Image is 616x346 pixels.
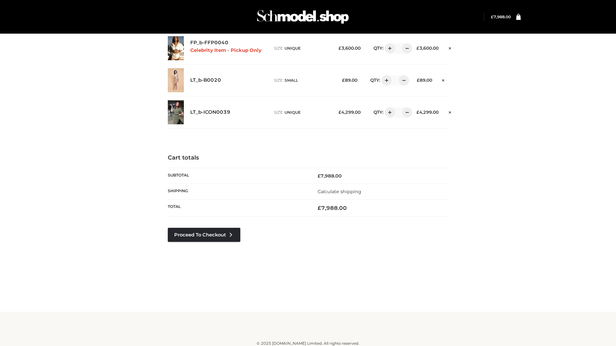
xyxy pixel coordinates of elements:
[417,78,420,83] span: £
[416,45,439,51] bdi: 3,600.00
[190,77,221,83] a: LT_b-B0020
[491,14,493,19] span: £
[342,78,357,83] bdi: 89.00
[318,205,321,211] span: £
[367,43,410,54] div: QTY:
[285,46,301,51] span: UNIQUE
[439,75,448,84] a: Remove this item
[168,168,308,184] th: Subtotal
[274,78,332,83] p: size :
[364,75,407,86] div: QTY:
[190,40,228,46] a: FP_b-FFP0040
[318,189,361,194] a: Calculate shipping
[342,78,345,83] span: £
[367,107,410,118] div: QTY:
[318,173,321,179] span: £
[416,110,439,115] bdi: 4,299.00
[445,107,455,116] a: Remove this item
[190,47,268,54] p: Celebrity Item - Pickup Only
[338,110,361,115] bdi: 4,299.00
[285,110,301,115] span: UNIQUE
[255,4,351,29] img: Schmodel Admin 964
[285,78,298,83] span: SMALL
[190,109,230,115] a: LT_b-ICON0039
[416,110,419,115] span: £
[274,45,332,51] p: size :
[318,173,342,179] bdi: 7,988.00
[491,14,511,19] bdi: 7,988.00
[416,45,419,51] span: £
[168,184,308,199] th: Shipping
[338,45,341,51] span: £
[491,14,511,19] a: £7,988.00
[168,200,308,217] th: Total
[168,154,448,161] h4: Cart totals
[417,78,432,83] bdi: 89.00
[445,43,455,52] a: Remove this item
[274,110,332,115] p: size :
[338,110,341,115] span: £
[318,205,347,211] bdi: 7,988.00
[168,228,240,242] a: Proceed to Checkout
[338,45,361,51] bdi: 3,600.00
